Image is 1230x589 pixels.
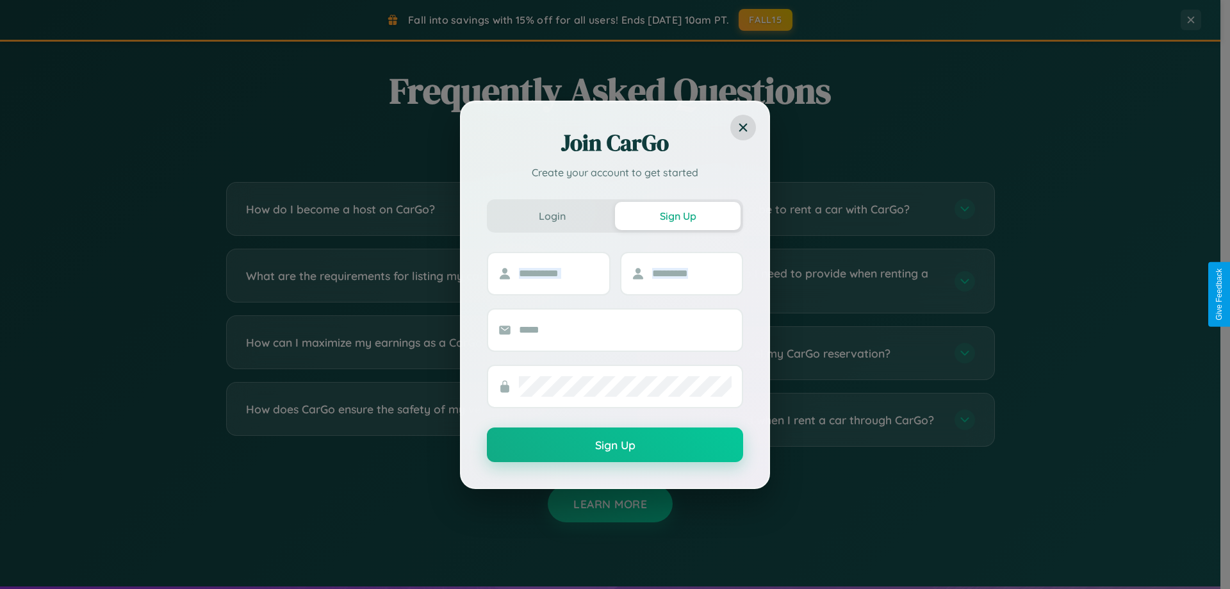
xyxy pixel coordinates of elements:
[487,128,743,158] h2: Join CarGo
[487,427,743,462] button: Sign Up
[615,202,741,230] button: Sign Up
[487,165,743,180] p: Create your account to get started
[1215,269,1224,320] div: Give Feedback
[489,202,615,230] button: Login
